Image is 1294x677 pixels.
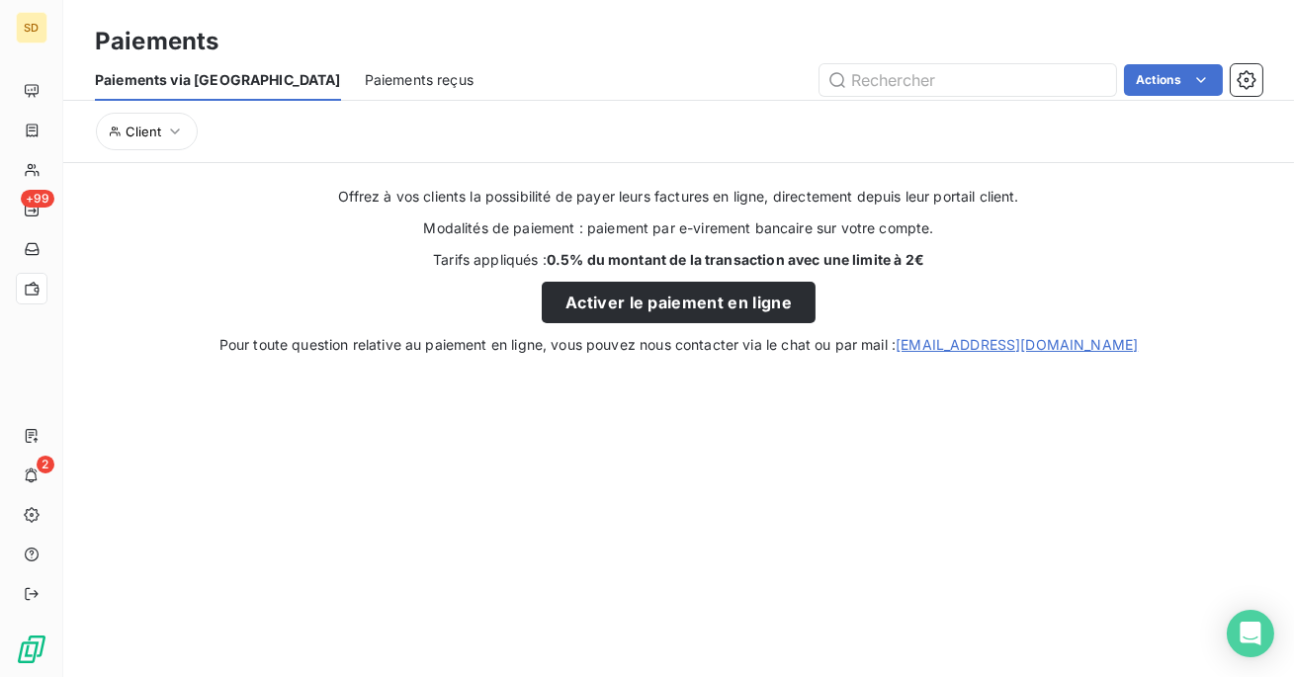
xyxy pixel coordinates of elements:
button: Actions [1124,64,1223,96]
span: Offrez à vos clients la possibilité de payer leurs factures en ligne, directement depuis leur por... [338,187,1018,207]
button: Client [96,113,198,150]
span: 2 [37,456,54,473]
strong: 0.5% du montant de la transaction avec une limite à 2€ [547,251,924,268]
img: Logo LeanPay [16,634,47,665]
span: Tarifs appliqués : [433,250,924,270]
span: Pour toute question relative au paiement en ligne, vous pouvez nous contacter via le chat ou par ... [219,335,1139,355]
span: Paiements via [GEOGRAPHIC_DATA] [95,70,341,90]
span: +99 [21,190,54,208]
span: Client [126,124,161,139]
input: Rechercher [820,64,1116,96]
div: SD [16,12,47,43]
a: [EMAIL_ADDRESS][DOMAIN_NAME] [896,336,1138,353]
span: Paiements reçus [365,70,474,90]
h3: Paiements [95,24,218,59]
div: Open Intercom Messenger [1227,610,1274,657]
button: Activer le paiement en ligne [542,282,816,323]
span: Modalités de paiement : paiement par e-virement bancaire sur votre compte. [423,218,933,238]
